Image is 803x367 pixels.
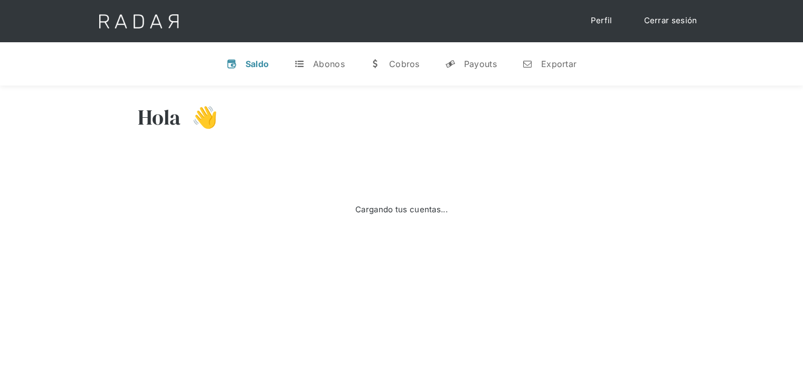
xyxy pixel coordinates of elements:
h3: Hola [138,104,181,130]
div: t [294,59,305,69]
h3: 👋 [181,104,218,130]
div: w [370,59,381,69]
div: v [226,59,237,69]
div: Saldo [245,59,269,69]
div: Cargando tus cuentas... [355,204,448,216]
div: Exportar [541,59,577,69]
div: Cobros [389,59,420,69]
div: n [522,59,533,69]
div: Payouts [464,59,497,69]
a: Perfil [580,11,623,31]
div: Abonos [313,59,345,69]
div: y [445,59,456,69]
a: Cerrar sesión [634,11,708,31]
